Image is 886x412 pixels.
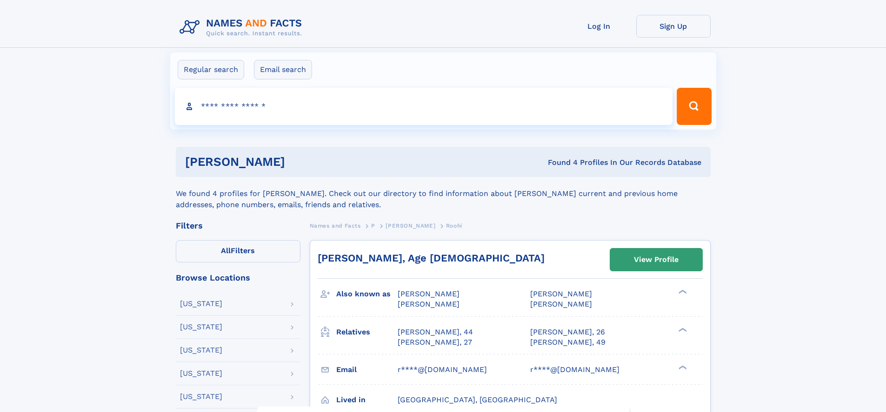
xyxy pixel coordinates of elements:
[318,252,545,264] a: [PERSON_NAME], Age [DEMOGRAPHIC_DATA]
[180,347,222,354] div: [US_STATE]
[386,222,435,229] span: [PERSON_NAME]
[634,249,679,270] div: View Profile
[530,327,605,337] a: [PERSON_NAME], 26
[176,15,310,40] img: Logo Names and Facts
[336,392,398,408] h3: Lived in
[676,327,687,333] div: ❯
[180,370,222,377] div: [US_STATE]
[254,60,312,79] label: Email search
[386,220,435,231] a: [PERSON_NAME]
[221,246,231,255] span: All
[336,286,398,302] h3: Also known as
[398,327,473,337] a: [PERSON_NAME], 44
[180,393,222,400] div: [US_STATE]
[676,364,687,370] div: ❯
[398,337,472,347] a: [PERSON_NAME], 27
[610,249,702,271] a: View Profile
[185,156,417,168] h1: [PERSON_NAME]
[336,362,398,378] h3: Email
[398,395,557,404] span: [GEOGRAPHIC_DATA], [GEOGRAPHIC_DATA]
[530,337,606,347] a: [PERSON_NAME], 49
[180,323,222,331] div: [US_STATE]
[175,88,673,125] input: search input
[446,222,462,229] span: Roohi
[176,222,300,230] div: Filters
[180,300,222,307] div: [US_STATE]
[416,157,701,168] div: Found 4 Profiles In Our Records Database
[176,240,300,262] label: Filters
[530,300,592,308] span: [PERSON_NAME]
[336,324,398,340] h3: Relatives
[676,289,687,295] div: ❯
[562,15,636,38] a: Log In
[176,177,711,210] div: We found 4 profiles for [PERSON_NAME]. Check out our directory to find information about [PERSON_...
[636,15,711,38] a: Sign Up
[310,220,361,231] a: Names and Facts
[176,274,300,282] div: Browse Locations
[677,88,711,125] button: Search Button
[398,289,460,298] span: [PERSON_NAME]
[178,60,244,79] label: Regular search
[530,289,592,298] span: [PERSON_NAME]
[371,220,375,231] a: P
[398,300,460,308] span: [PERSON_NAME]
[371,222,375,229] span: P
